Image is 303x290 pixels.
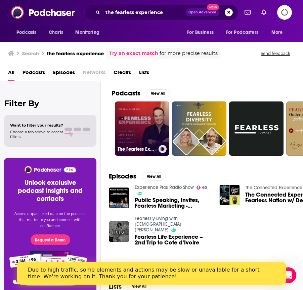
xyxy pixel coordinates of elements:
[135,216,181,233] a: Fearlessly Living with Arian Simone
[267,26,291,39] button: open menu
[115,101,169,156] a: The Fearless Experience
[109,172,166,180] a: EpisodesView All
[31,234,70,245] button: Request a Demo
[135,185,194,190] a: Experience Pros Radio Show
[112,89,170,97] a: PodcastsView All
[53,67,75,81] a: Episodes
[83,67,105,81] span: Networks
[11,6,76,19] img: Podchaser - Follow, Share and Rate Podcasts
[109,172,136,180] h2: Episodes
[277,5,292,20] span: Logging in
[197,186,207,190] a: 60
[17,262,286,285] iframe: Intercom live chat banner
[24,166,77,173] img: Podchaser - Follow, Share and Rate Podcasts
[118,146,156,152] h3: The Fearless Experience
[47,50,104,57] h3: the fearless experience
[135,197,211,209] a: Public Speaking, Invites, Fearless Marketing - Experience Pros Radio Show
[259,51,292,56] button: Send feedback
[185,8,219,16] button: Open AdvancedNew
[160,50,218,57] span: for more precise results
[280,267,296,283] iframe: Intercom live chat
[114,67,131,81] a: Credits
[109,188,129,208] img: Public Speaking, Invites, Fearless Marketing - Experience Pros Radio Show
[71,26,108,39] button: open menu
[10,130,63,139] span: Choose a tab above to access filters.
[12,211,88,229] p: Access unparalleled data on the podcasts that matter to you and connect with confidence.
[84,5,239,20] div: Search podcasts, credits, & more...
[23,67,45,81] a: Podcasts
[182,26,222,39] button: open menu
[207,4,219,10] span: New
[245,185,302,191] a: The Connected Experience
[109,50,158,57] a: Try an exact match
[49,28,63,37] span: Charts
[226,28,258,37] span: For Podcasters
[10,123,63,128] span: Want to filter your results?
[22,50,39,57] h3: Search
[8,67,14,81] a: All
[202,186,207,189] span: 60
[188,11,216,14] span: Open Advanced
[242,7,253,18] a: Show notifications dropdown
[4,98,96,108] h2: Filter By
[44,26,67,39] a: Charts
[187,28,214,37] span: For Business
[139,67,149,81] a: Lists
[135,234,211,245] a: Fearless Life Experience – 2nd Trip to Cote d’Ivoire
[259,7,269,18] a: Show notifications dropdown
[12,179,88,203] h3: Unlock exclusive podcast insights and contacts
[12,26,45,39] button: open menu
[222,26,268,39] button: open menu
[219,185,240,205] img: The Connected Experience- Fearless Nation w/ Devin & Sage
[16,28,36,37] span: Podcasts
[146,89,170,97] button: View All
[75,28,99,37] span: Monitoring
[7,250,93,286] img: Pro Features
[109,221,129,242] img: Fearless Life Experience – 2nd Trip to Cote d’Ivoire
[142,172,166,180] button: View All
[112,89,140,97] h2: Podcasts
[271,28,283,37] span: More
[103,7,185,18] input: Search podcasts, credits, & more...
